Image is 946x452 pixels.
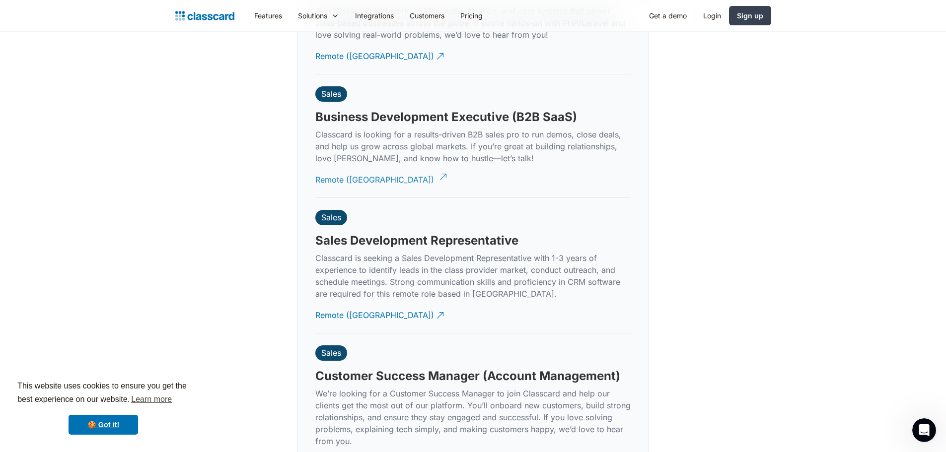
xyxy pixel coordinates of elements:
iframe: Intercom live chat [912,418,936,442]
p: We’re looking for a Customer Success Manager to join Classcard and help our clients get the most ... [315,387,631,447]
a: Get a demo [641,4,695,27]
a: Customers [402,4,452,27]
div: Remote ([GEOGRAPHIC_DATA]) [315,302,434,321]
h3: Customer Success Manager (Account Management) [315,369,620,384]
div: Sales [321,212,341,222]
div: Remote ([GEOGRAPHIC_DATA]) [315,166,434,186]
a: Login [695,4,729,27]
a: Remote ([GEOGRAPHIC_DATA]) [315,302,445,329]
a: Pricing [452,4,491,27]
div: Sign up [737,10,763,21]
p: Classcard is looking for a results-driven B2B sales pro to run demos, close deals, and help us gr... [315,129,631,164]
a: dismiss cookie message [69,415,138,435]
h3: Sales Development Representative [315,233,518,248]
a: Sign up [729,6,771,25]
div: Solutions [290,4,347,27]
a: Remote ([GEOGRAPHIC_DATA]) [315,43,445,70]
a: Remote ([GEOGRAPHIC_DATA]) [315,166,445,194]
h3: Business Development Executive (B2B SaaS) [315,110,577,125]
div: Sales [321,348,341,358]
a: learn more about cookies [130,392,173,407]
div: cookieconsent [8,371,199,444]
p: Classcard is seeking a Sales Development Representative with 1-3 years of experience to identify ... [315,252,631,300]
div: Solutions [298,10,327,21]
a: home [175,9,234,23]
div: Sales [321,89,341,99]
span: This website uses cookies to ensure you get the best experience on our website. [17,380,189,407]
a: Integrations [347,4,402,27]
div: Remote ([GEOGRAPHIC_DATA]) [315,43,434,62]
a: Features [246,4,290,27]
